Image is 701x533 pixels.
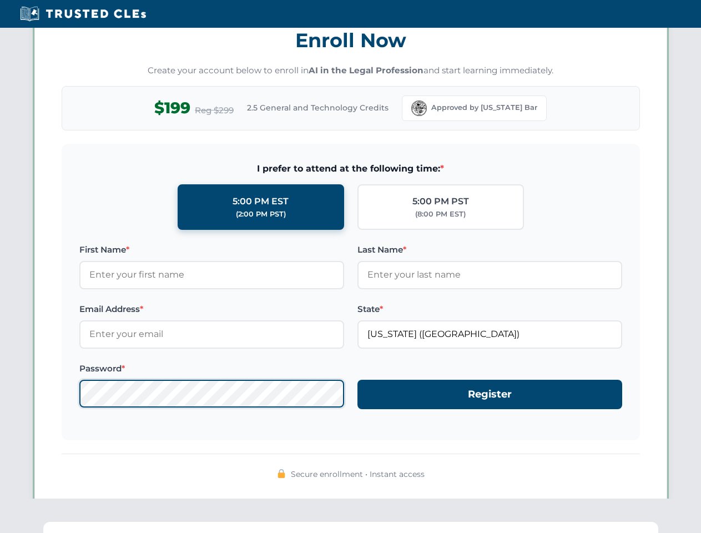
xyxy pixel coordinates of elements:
[62,64,640,77] p: Create your account below to enroll in and start learning immediately.
[357,261,622,289] input: Enter your last name
[154,95,190,120] span: $199
[17,6,149,22] img: Trusted CLEs
[79,243,344,257] label: First Name
[431,102,537,113] span: Approved by [US_STATE] Bar
[79,320,344,348] input: Enter your email
[79,162,622,176] span: I prefer to attend at the following time:
[236,209,286,220] div: (2:00 PM PST)
[195,104,234,117] span: Reg $299
[309,65,423,76] strong: AI in the Legal Profession
[415,209,466,220] div: (8:00 PM EST)
[357,303,622,316] label: State
[79,362,344,375] label: Password
[357,243,622,257] label: Last Name
[79,303,344,316] label: Email Address
[247,102,389,114] span: 2.5 General and Technology Credits
[79,261,344,289] input: Enter your first name
[412,194,469,209] div: 5:00 PM PST
[357,380,622,409] button: Register
[357,320,622,348] input: Florida (FL)
[277,469,286,478] img: 🔒
[411,100,427,116] img: Florida Bar
[291,468,425,480] span: Secure enrollment • Instant access
[62,23,640,58] h3: Enroll Now
[233,194,289,209] div: 5:00 PM EST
